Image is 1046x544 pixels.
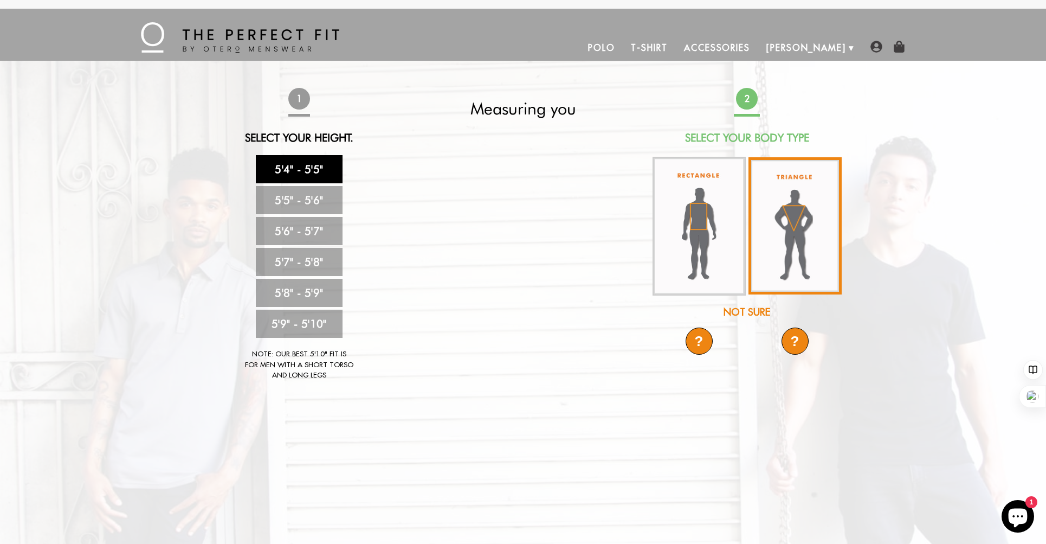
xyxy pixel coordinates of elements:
inbox-online-store-chat: Shopify online store chat [998,500,1037,535]
a: [PERSON_NAME] [758,35,854,61]
h2: Measuring you [427,99,619,118]
a: 5'7" - 5'8" [256,248,343,276]
img: user-account-icon.png [870,41,882,53]
div: ? [686,328,713,355]
a: 5'8" - 5'9" [256,279,343,307]
h2: Select Your Height. [203,131,395,144]
img: rectangle-body_336x.jpg [653,157,746,296]
img: shopping-bag-icon.png [893,41,905,53]
a: 5'5" - 5'6" [256,186,343,214]
h2: Select Your Body Type [651,131,843,144]
div: Note: Our best 5'10" fit is for men with a short torso and long legs [245,349,353,381]
a: Accessories [676,35,758,61]
a: Polo [580,35,623,61]
span: 2 [735,87,759,111]
a: 5'9" - 5'10" [256,310,343,338]
a: T-Shirt [623,35,675,61]
img: triangle-body_336x.jpg [748,157,842,295]
span: 1 [288,87,311,111]
div: ? [782,328,809,355]
div: Not Sure [651,305,843,319]
a: 5'4" - 5'5" [256,155,343,183]
img: The Perfect Fit - by Otero Menswear - Logo [141,22,339,53]
a: 5'6" - 5'7" [256,217,343,245]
